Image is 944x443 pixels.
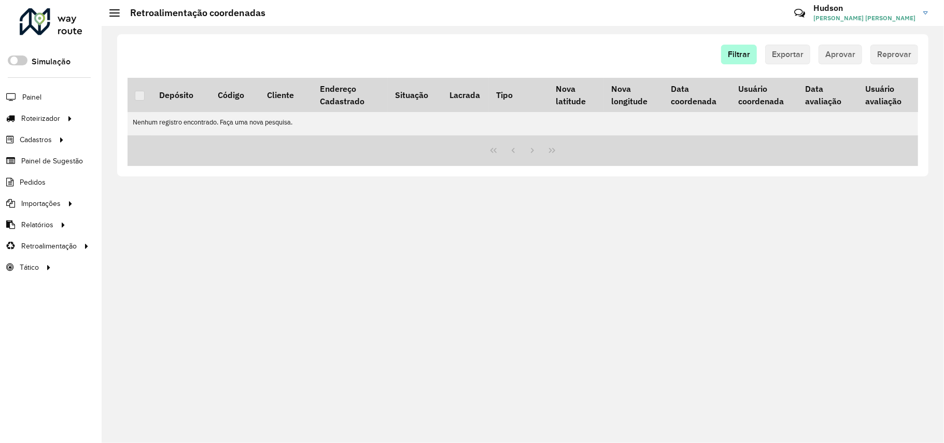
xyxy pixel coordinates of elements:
[210,78,260,112] th: Código
[21,241,77,252] span: Retroalimentação
[798,78,858,112] th: Data avaliação
[604,78,664,112] th: Nova longitude
[731,78,798,112] th: Usuário coordenada
[21,156,83,167] span: Painel de Sugestão
[388,78,442,112] th: Situação
[21,219,53,230] span: Relatórios
[32,56,71,68] label: Simulação
[728,50,750,59] span: Filtrar
[788,2,811,24] a: Contato Rápido
[813,13,915,23] span: [PERSON_NAME] [PERSON_NAME]
[20,134,52,145] span: Cadastros
[260,78,313,112] th: Cliente
[664,78,731,112] th: Data coordenada
[813,3,915,13] h3: Hudson
[21,113,60,124] span: Roteirizador
[22,92,41,103] span: Painel
[120,7,265,19] h2: Retroalimentação coordenadas
[858,78,918,112] th: Usuário avaliação
[21,198,61,209] span: Importações
[152,78,210,112] th: Depósito
[549,78,604,112] th: Nova latitude
[20,262,39,273] span: Tático
[443,78,489,112] th: Lacrada
[313,78,388,112] th: Endereço Cadastrado
[20,177,46,188] span: Pedidos
[721,45,757,64] button: Filtrar
[489,78,534,112] th: Tipo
